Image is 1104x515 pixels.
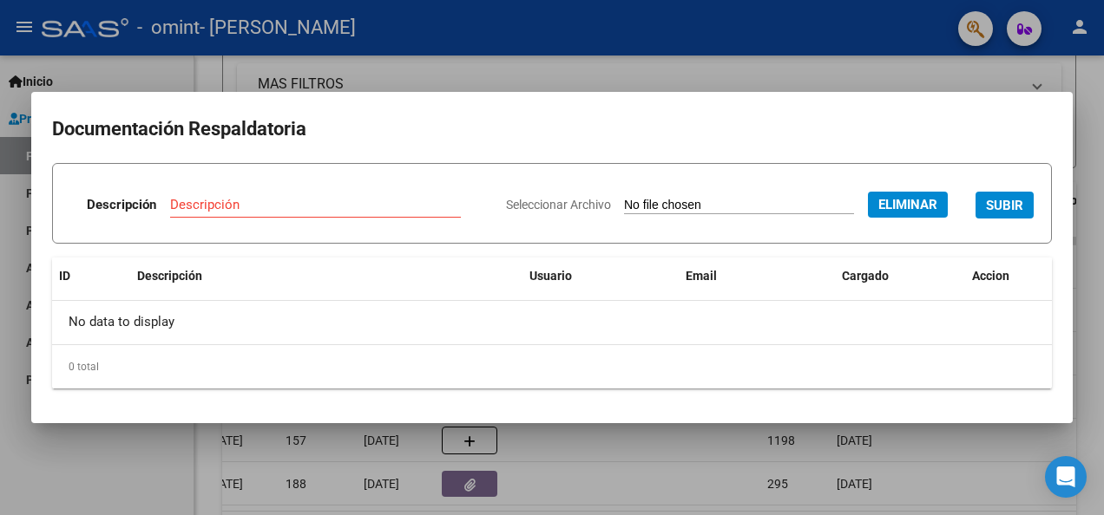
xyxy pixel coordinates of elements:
div: Open Intercom Messenger [1045,456,1087,498]
div: No data to display [52,301,1052,344]
span: Cargado [842,269,889,283]
h2: Documentación Respaldatoria [52,113,1052,146]
button: Eliminar [868,192,948,218]
datatable-header-cell: Descripción [130,257,522,295]
span: Descripción [137,269,202,283]
div: 0 total [52,345,1052,388]
datatable-header-cell: Cargado [835,257,965,295]
button: SUBIR [976,192,1034,218]
p: Descripción [87,195,156,215]
datatable-header-cell: Accion [965,257,1052,295]
span: Email [686,269,717,283]
span: Seleccionar Archivo [506,198,611,212]
span: Usuario [529,269,572,283]
span: Accion [972,269,1009,283]
span: Eliminar [878,197,937,212]
datatable-header-cell: Email [679,257,835,295]
datatable-header-cell: Usuario [522,257,679,295]
span: ID [59,269,70,283]
span: SUBIR [986,198,1023,213]
datatable-header-cell: ID [52,257,130,295]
